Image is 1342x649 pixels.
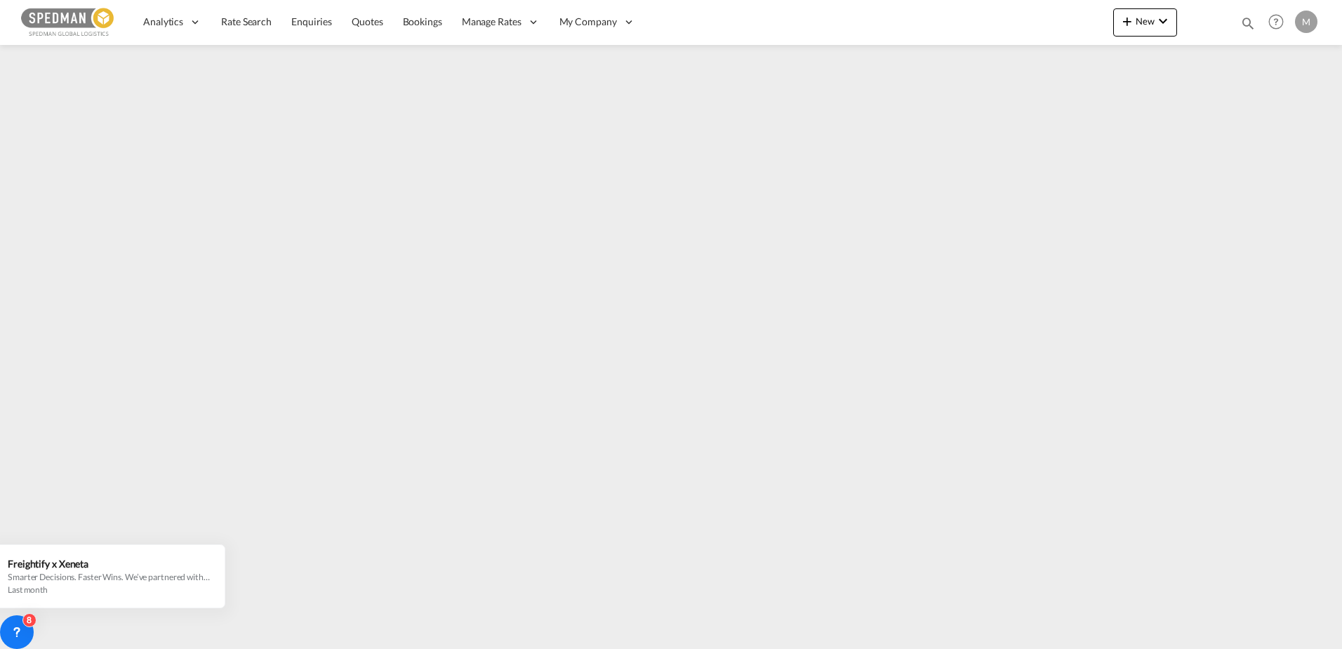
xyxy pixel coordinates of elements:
[1240,15,1256,37] div: icon-magnify
[291,15,332,27] span: Enquiries
[21,6,116,38] img: c12ca350ff1b11efb6b291369744d907.png
[1295,11,1317,33] div: M
[559,15,617,29] span: My Company
[1264,10,1295,35] div: Help
[1119,13,1136,29] md-icon: icon-plus 400-fg
[221,15,272,27] span: Rate Search
[1119,15,1171,27] span: New
[143,15,183,29] span: Analytics
[1264,10,1288,34] span: Help
[1155,13,1171,29] md-icon: icon-chevron-down
[1240,15,1256,31] md-icon: icon-magnify
[403,15,442,27] span: Bookings
[1113,8,1177,37] button: icon-plus 400-fgNewicon-chevron-down
[462,15,521,29] span: Manage Rates
[352,15,383,27] span: Quotes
